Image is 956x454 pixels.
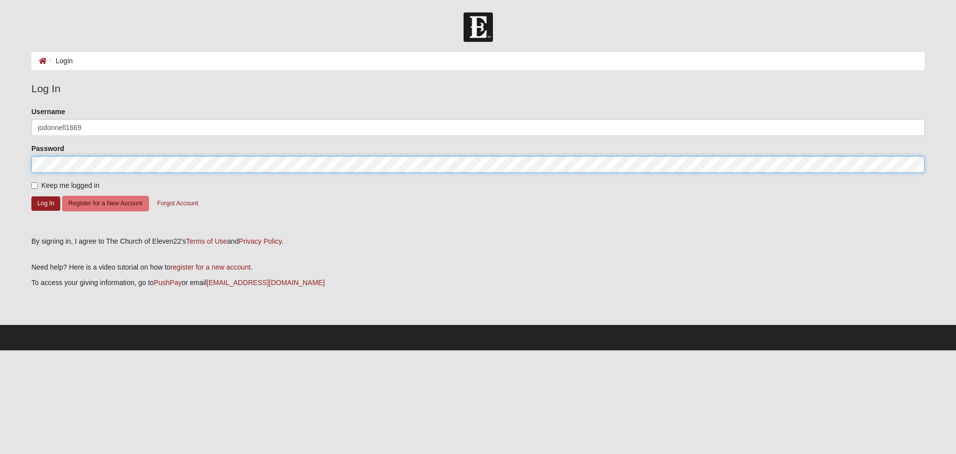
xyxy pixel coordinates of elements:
input: Keep me logged in [31,182,38,189]
div: By signing in, I agree to The Church of Eleven22's and . [31,236,925,247]
button: Register for a New Account [62,196,149,211]
button: Log In [31,196,60,211]
span: Keep me logged in [41,181,100,189]
a: Privacy Policy [239,237,281,245]
p: Need help? Here is a video tutorial on how to . [31,262,925,273]
li: Login [47,56,73,66]
label: Username [31,107,65,117]
label: Password [31,144,64,153]
button: Forgot Account [151,196,205,211]
a: Terms of Use [186,237,227,245]
a: PushPay [154,279,182,287]
img: Church of Eleven22 Logo [464,12,493,42]
legend: Log In [31,81,925,97]
p: To access your giving information, go to or email [31,278,925,288]
a: [EMAIL_ADDRESS][DOMAIN_NAME] [207,279,325,287]
a: register for a new account [170,263,250,271]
